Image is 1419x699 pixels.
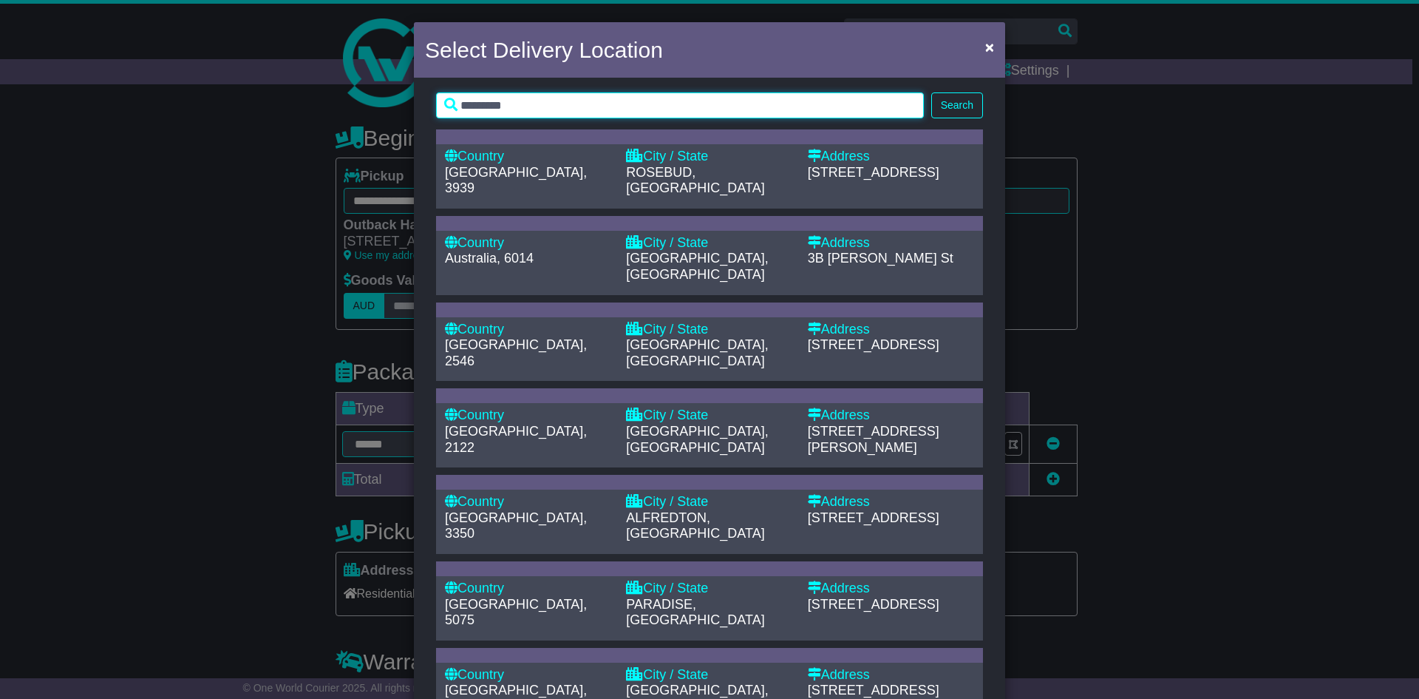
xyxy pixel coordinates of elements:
[808,597,939,612] span: [STREET_ADDRESS]
[445,337,587,368] span: [GEOGRAPHIC_DATA], 2546
[445,424,587,455] span: [GEOGRAPHIC_DATA], 2122
[626,235,792,251] div: City / State
[445,165,587,196] span: [GEOGRAPHIC_DATA], 3939
[445,149,611,165] div: Country
[445,597,587,628] span: [GEOGRAPHIC_DATA], 5075
[445,494,611,510] div: Country
[978,32,1001,62] button: Close
[931,92,983,118] button: Search
[808,149,974,165] div: Address
[626,337,768,368] span: [GEOGRAPHIC_DATA], [GEOGRAPHIC_DATA]
[626,494,792,510] div: City / State
[808,251,953,266] span: 3B [PERSON_NAME] St
[808,408,974,424] div: Address
[808,510,939,525] span: [STREET_ADDRESS]
[445,322,611,338] div: Country
[808,667,974,683] div: Address
[626,424,768,455] span: [GEOGRAPHIC_DATA], [GEOGRAPHIC_DATA]
[626,251,768,282] span: [GEOGRAPHIC_DATA], [GEOGRAPHIC_DATA]
[626,165,764,196] span: ROSEBUD, [GEOGRAPHIC_DATA]
[626,510,764,541] span: ALFREDTON, [GEOGRAPHIC_DATA]
[808,322,974,338] div: Address
[626,597,764,628] span: PARADISE, [GEOGRAPHIC_DATA]
[808,424,939,455] span: [STREET_ADDRESS][PERSON_NAME]
[445,235,611,251] div: Country
[445,510,587,541] span: [GEOGRAPHIC_DATA], 3350
[626,408,792,424] div: City / State
[445,408,611,424] div: Country
[808,581,974,597] div: Address
[626,581,792,597] div: City / State
[445,251,534,266] span: Australia, 6014
[445,581,611,597] div: Country
[808,235,974,251] div: Address
[626,667,792,683] div: City / State
[626,322,792,338] div: City / State
[425,33,663,67] h4: Select Delivery Location
[808,337,939,352] span: [STREET_ADDRESS]
[808,165,939,180] span: [STREET_ADDRESS]
[808,494,974,510] div: Address
[445,667,611,683] div: Country
[626,149,792,165] div: City / State
[985,38,994,55] span: ×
